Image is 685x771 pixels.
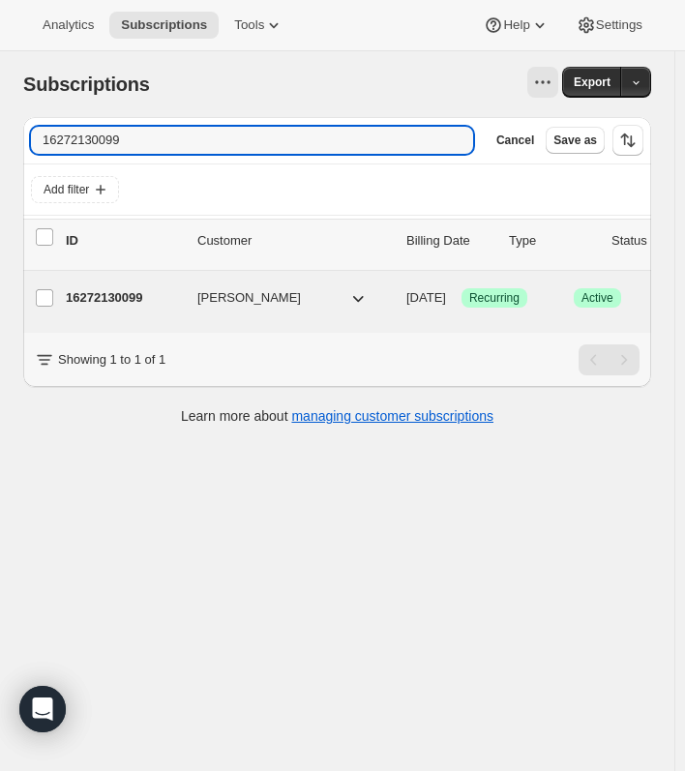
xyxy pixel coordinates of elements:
span: Settings [596,17,642,33]
button: Save as [546,127,605,154]
span: Tools [234,17,264,33]
input: Filter subscribers [31,127,473,154]
span: Subscriptions [23,74,150,95]
span: Cancel [496,133,534,148]
button: Export [562,67,622,98]
span: Subscriptions [121,17,207,33]
span: [PERSON_NAME] [197,288,301,308]
button: Help [472,12,560,39]
span: Help [503,17,529,33]
nav: Pagination [579,344,640,375]
span: Save as [553,133,597,148]
button: Analytics [31,12,105,39]
button: Add filter [31,176,119,203]
span: Analytics [43,17,94,33]
button: Settings [565,12,654,39]
p: ID [66,231,182,251]
span: Export [574,74,611,90]
span: [DATE] [406,290,446,305]
a: managing customer subscriptions [291,408,493,424]
p: Customer [197,231,391,251]
div: Type [509,231,596,251]
span: Add filter [44,182,89,197]
button: Cancel [489,127,542,154]
p: Showing 1 to 1 of 1 [58,350,165,370]
button: Sort the results [612,125,643,156]
button: Subscriptions [109,12,219,39]
p: 16272130099 [66,288,182,308]
span: Recurring [469,290,520,306]
span: Active [581,290,613,306]
p: Billing Date [406,231,493,251]
button: Tools [223,12,295,39]
button: View actions for Subscriptions [527,67,558,98]
div: Open Intercom Messenger [19,686,66,732]
p: Learn more about [181,406,493,426]
button: [PERSON_NAME] [186,282,379,313]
